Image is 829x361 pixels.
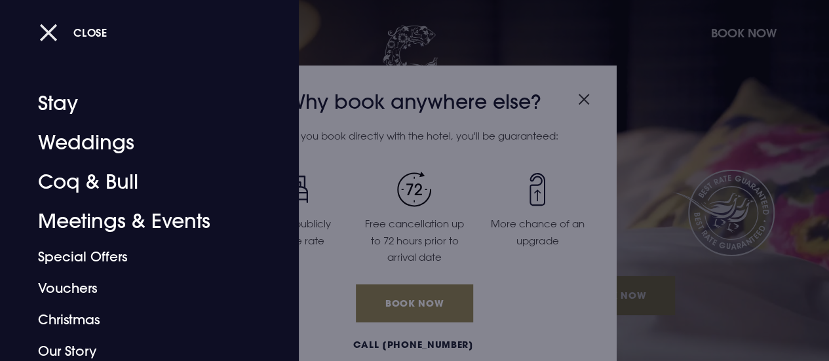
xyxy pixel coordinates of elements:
a: Stay [38,84,243,123]
a: Christmas [38,304,243,335]
span: Close [73,26,107,39]
a: Meetings & Events [38,202,243,241]
button: Close [39,19,107,46]
a: Coq & Bull [38,162,243,202]
a: Weddings [38,123,243,162]
a: Vouchers [38,273,243,304]
a: Special Offers [38,241,243,273]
